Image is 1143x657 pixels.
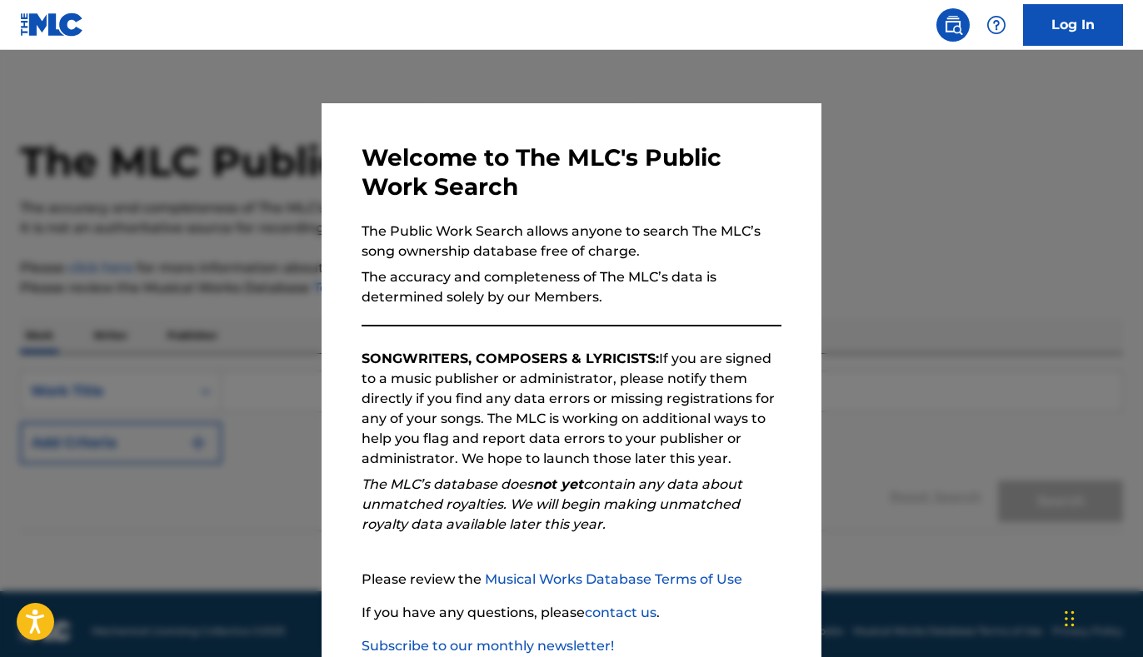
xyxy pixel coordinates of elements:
div: Drag [1065,594,1075,644]
p: If you are signed to a music publisher or administrator, please notify them directly if you find ... [362,349,781,469]
a: contact us [585,605,656,620]
em: The MLC’s database does contain any data about unmatched royalties. We will begin making unmatche... [362,476,742,532]
div: Help [980,8,1013,42]
a: Subscribe to our monthly newsletter! [362,638,614,654]
p: Please review the [362,570,781,590]
strong: not yet [533,476,583,492]
img: help [986,15,1006,35]
p: If you have any questions, please . [362,603,781,623]
h3: Welcome to The MLC's Public Work Search [362,143,781,202]
a: Public Search [936,8,970,42]
iframe: Chat Widget [1060,577,1143,657]
strong: SONGWRITERS, COMPOSERS & LYRICISTS: [362,351,659,366]
img: MLC Logo [20,12,84,37]
img: search [943,15,963,35]
p: The Public Work Search allows anyone to search The MLC’s song ownership database free of charge. [362,221,781,261]
a: Musical Works Database Terms of Use [485,571,742,587]
p: The accuracy and completeness of The MLC’s data is determined solely by our Members. [362,267,781,307]
a: Log In [1023,4,1123,46]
